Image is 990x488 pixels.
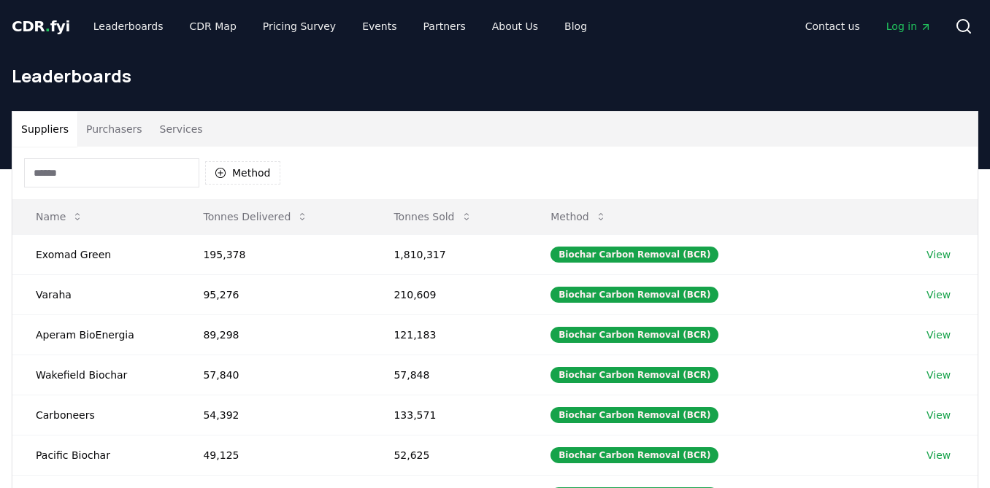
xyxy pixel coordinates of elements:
td: 54,392 [180,395,370,435]
button: Name [24,202,95,231]
a: Pricing Survey [251,13,348,39]
a: View [926,368,951,382]
td: 52,625 [370,435,527,475]
button: Tonnes Delivered [191,202,320,231]
a: View [926,328,951,342]
a: View [926,408,951,422]
a: Blog [553,13,599,39]
td: 210,609 [370,274,527,314]
nav: Main [794,13,943,39]
button: Tonnes Sold [382,202,483,231]
td: 95,276 [180,274,370,314]
td: 57,848 [370,355,527,395]
a: Events [350,13,408,39]
td: 57,840 [180,355,370,395]
td: 121,183 [370,314,527,355]
a: Contact us [794,13,872,39]
span: CDR fyi [12,18,70,35]
td: 89,298 [180,314,370,355]
h1: Leaderboards [12,64,978,88]
td: 133,571 [370,395,527,435]
td: Pacific Biochar [12,435,180,475]
a: View [926,247,951,262]
div: Biochar Carbon Removal (BCR) [550,247,718,263]
span: . [45,18,50,35]
a: About Us [480,13,550,39]
button: Method [205,161,280,185]
button: Purchasers [77,112,151,147]
a: CDR Map [178,13,248,39]
a: View [926,287,951,302]
td: Aperam BioEnergia [12,314,180,355]
td: 49,125 [180,435,370,475]
td: Varaha [12,274,180,314]
div: Biochar Carbon Removal (BCR) [550,327,718,343]
td: Wakefield Biochar [12,355,180,395]
span: Log in [886,19,932,34]
a: Partners [412,13,477,39]
td: Exomad Green [12,234,180,274]
button: Services [151,112,212,147]
a: Leaderboards [82,13,175,39]
div: Biochar Carbon Removal (BCR) [550,407,718,423]
a: Log in [875,13,943,39]
div: Biochar Carbon Removal (BCR) [550,287,718,303]
td: Carboneers [12,395,180,435]
nav: Main [82,13,599,39]
td: 1,810,317 [370,234,527,274]
a: View [926,448,951,462]
button: Suppliers [12,112,77,147]
div: Biochar Carbon Removal (BCR) [550,367,718,383]
button: Method [539,202,618,231]
a: CDR.fyi [12,16,70,36]
td: 195,378 [180,234,370,274]
div: Biochar Carbon Removal (BCR) [550,447,718,463]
